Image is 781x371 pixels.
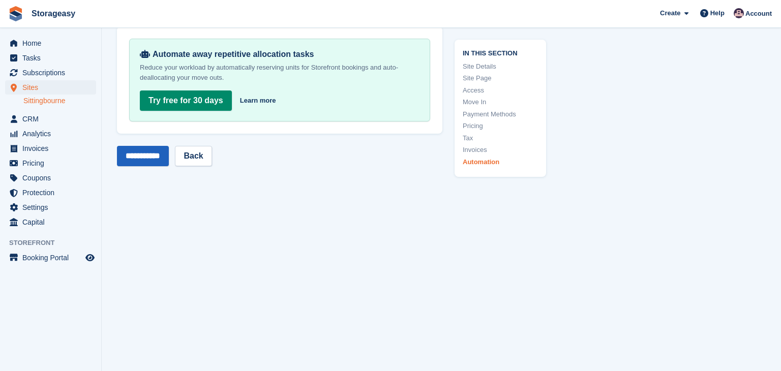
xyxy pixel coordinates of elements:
span: Analytics [22,127,83,141]
a: menu [5,251,96,265]
span: Create [660,8,680,18]
span: Account [745,9,772,19]
a: Site Page [463,73,538,83]
span: Home [22,36,83,50]
span: Subscriptions [22,66,83,80]
a: Storageasy [27,5,79,22]
img: stora-icon-8386f47178a22dfd0bd8f6a31ec36ba5ce8667c1dd55bd0f319d3a0aa187defe.svg [8,6,23,21]
a: menu [5,156,96,170]
span: Capital [22,215,83,229]
a: menu [5,185,96,200]
img: James Stewart [734,8,744,18]
span: Settings [22,200,83,214]
a: Access [463,85,538,96]
a: Tax [463,133,538,143]
span: Sites [22,80,83,95]
a: Try free for 30 days [140,90,232,111]
a: Preview store [84,252,96,264]
span: CRM [22,112,83,126]
a: menu [5,127,96,141]
a: Sittingbourne [23,96,96,106]
a: menu [5,141,96,156]
p: Reduce your workload by automatically reserving units for Storefront bookings and auto-deallocati... [140,63,419,83]
a: Invoices [463,145,538,155]
span: Booking Portal [22,251,83,265]
a: Payment Methods [463,109,538,119]
a: menu [5,200,96,214]
a: Back [175,146,212,166]
span: In this section [463,48,538,57]
a: Site Details [463,61,538,72]
a: menu [5,36,96,50]
a: Learn more [240,96,276,106]
span: Tasks [22,51,83,65]
a: Automation [463,157,538,167]
a: menu [5,215,96,229]
span: Invoices [22,141,83,156]
a: Move In [463,97,538,107]
span: Protection [22,185,83,200]
a: menu [5,80,96,95]
span: Coupons [22,171,83,185]
span: Pricing [22,156,83,170]
a: menu [5,171,96,185]
a: menu [5,112,96,126]
div: Automate away repetitive allocation tasks [140,49,419,59]
a: Pricing [463,121,538,131]
a: menu [5,66,96,80]
span: Help [710,8,725,18]
a: menu [5,51,96,65]
span: Storefront [9,238,101,248]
